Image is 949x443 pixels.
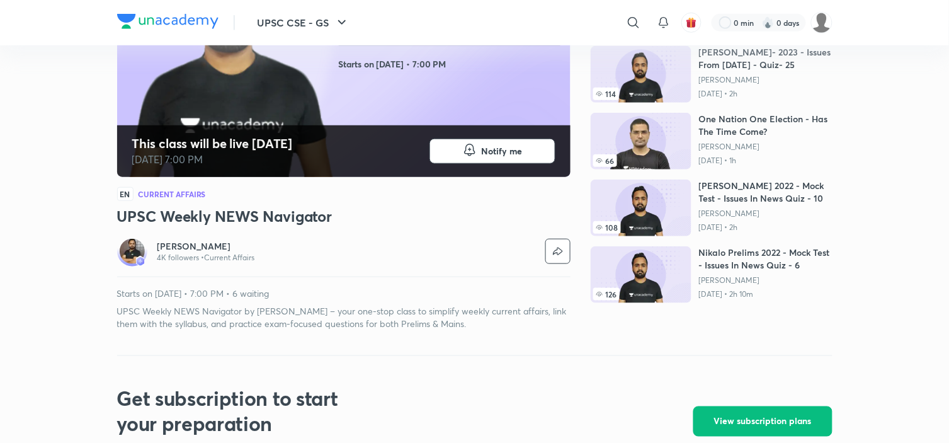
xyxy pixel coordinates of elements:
h3: UPSC Weekly NEWS Navigator [117,206,571,226]
p: [DATE] • 2h [699,222,833,233]
img: Bhavna [811,12,833,33]
button: View subscription plans [693,406,833,437]
p: UPSC Weekly NEWS Navigator by [PERSON_NAME] – your one-stop class to simplify weekly current affa... [117,305,571,330]
h6: Nikalo Prelims 2022 - Mock Test - Issues In News Quiz - 6 [699,246,833,272]
button: UPSC CSE - GS [250,10,357,35]
a: [PERSON_NAME] [699,75,833,85]
a: [PERSON_NAME] [699,275,833,285]
span: Notify me [482,145,523,158]
p: [DATE] • 1h [699,156,833,166]
h6: [PERSON_NAME]- 2023 - Issues From [DATE] - Quiz- 25 [699,46,833,71]
span: 126 [593,288,620,301]
p: Starts on [DATE] • 7:00 PM • 6 waiting [117,287,571,300]
a: [PERSON_NAME] [157,240,255,253]
span: View subscription plans [714,415,812,428]
h2: Get subscription to start your preparation [117,386,375,437]
p: [DATE] • 2h 10m [699,289,833,299]
a: Avatarbadge [117,236,147,267]
img: streak [762,16,775,29]
p: 4K followers • Current Affairs [157,253,255,263]
a: [PERSON_NAME] [699,142,833,152]
button: avatar [681,13,702,33]
h4: This class will be live [DATE] [132,135,293,152]
h6: [PERSON_NAME] 2022 - Mock Test - Issues In News Quiz - 10 [699,180,833,205]
img: avatar [686,17,697,28]
h4: Current Affairs [139,190,206,198]
span: 66 [593,154,617,167]
p: [DATE] • 2h [699,89,833,99]
button: Notify me [429,139,555,164]
p: [DATE] 7:00 PM [132,152,293,167]
img: Company Logo [117,14,219,29]
h6: One Nation One Election - Has The Time Come? [699,113,833,138]
span: 108 [593,221,621,234]
img: badge [136,257,145,266]
a: [PERSON_NAME] [699,209,833,219]
span: 114 [593,88,619,100]
a: Company Logo [117,14,219,32]
img: Avatar [120,239,145,264]
span: EN [117,187,134,201]
h4: Starts on [DATE] • 7:00 PM [339,56,565,72]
